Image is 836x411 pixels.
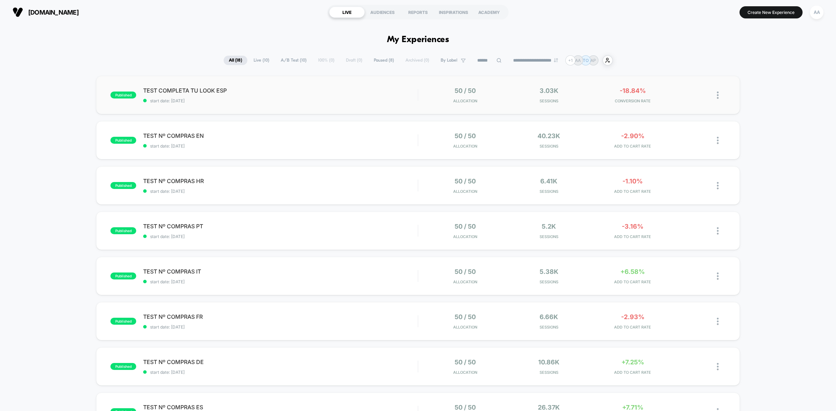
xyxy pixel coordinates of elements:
span: -18.84% [620,87,646,94]
span: start date: [DATE] [143,189,418,194]
button: Play, NEW DEMO 2025-VEED.mp4 [3,225,15,236]
div: REPORTS [400,7,436,18]
span: Allocation [453,144,477,149]
span: 50 / 50 [455,268,476,275]
span: -2.93% [621,313,644,321]
img: close [717,92,719,99]
span: Allocation [453,189,477,194]
p: AP [590,58,596,63]
span: ADD TO CART RATE [593,189,673,194]
span: published [110,363,136,370]
img: close [717,227,719,235]
span: Allocation [453,98,477,103]
span: TEST COMPLETA TU LOOK ESP [143,87,418,94]
span: Sessions [509,279,589,284]
img: Visually logo [13,7,23,17]
div: ACADEMY [471,7,507,18]
span: CONVERSION RATE [593,98,673,103]
span: [DOMAIN_NAME] [28,9,79,16]
p: TO [583,58,589,63]
span: 5.38k [540,268,558,275]
span: Paused ( 8 ) [369,56,399,65]
span: start date: [DATE] [143,143,418,149]
span: TEST Nº COMPRAS HR [143,177,418,184]
span: 50 / 50 [455,358,476,366]
img: close [717,363,719,370]
img: close [717,318,719,325]
span: Allocation [453,234,477,239]
img: close [717,137,719,144]
span: +7.71% [622,404,643,411]
span: published [110,272,136,279]
input: Volume [376,228,397,234]
span: 50 / 50 [455,177,476,185]
span: 50 / 50 [455,404,476,411]
span: TEST Nº COMPRAS DE [143,358,418,365]
span: published [110,227,136,234]
span: By Label [441,58,457,63]
span: start date: [DATE] [143,370,418,375]
span: 6.41k [540,177,557,185]
span: Sessions [509,325,589,330]
span: Sessions [509,370,589,375]
span: A/B Test ( 10 ) [276,56,312,65]
span: Allocation [453,279,477,284]
span: Sessions [509,144,589,149]
span: ADD TO CART RATE [593,234,673,239]
div: AA [810,6,823,19]
span: TEST Nº COMPRAS FR [143,313,418,320]
span: TEST Nº COMPRAS IT [143,268,418,275]
div: INSPIRATIONS [436,7,471,18]
img: close [717,182,719,189]
button: Play, NEW DEMO 2025-VEED.mp4 [205,112,222,128]
button: [DOMAIN_NAME] [10,7,81,18]
span: 50 / 50 [455,313,476,321]
span: 3.03k [540,87,558,94]
span: 10.86k [538,358,559,366]
span: 5.2k [542,223,556,230]
div: AUDIENCES [365,7,400,18]
span: 50 / 50 [455,87,476,94]
span: Sessions [509,189,589,194]
span: Allocation [453,325,477,330]
span: published [110,137,136,144]
span: +7.25% [621,358,644,366]
span: ADD TO CART RATE [593,144,673,149]
span: ADD TO CART RATE [593,325,673,330]
span: published [110,92,136,98]
span: published [110,182,136,189]
span: Sessions [509,98,589,103]
span: ADD TO CART RATE [593,279,673,284]
span: Live ( 10 ) [248,56,274,65]
div: LIVE [329,7,365,18]
span: TEST Nº COMPRAS ES [143,404,418,411]
span: 50 / 50 [455,132,476,140]
span: -2.90% [621,132,644,140]
p: AA [575,58,581,63]
span: published [110,318,136,325]
button: AA [808,5,826,19]
span: 40.23k [537,132,560,140]
span: 50 / 50 [455,223,476,230]
img: end [554,58,558,62]
span: 6.66k [540,313,558,321]
span: 26.37k [538,404,560,411]
span: start date: [DATE] [143,234,418,239]
span: TEST Nº COMPRAS EN [143,132,418,139]
span: start date: [DATE] [143,279,418,284]
span: start date: [DATE] [143,324,418,330]
span: ADD TO CART RATE [593,370,673,375]
span: Allocation [453,370,477,375]
img: close [717,272,719,280]
div: Current time [327,227,343,235]
div: Duration [344,227,363,235]
button: Create New Experience [740,6,803,18]
span: Sessions [509,234,589,239]
div: + 1 [565,55,575,65]
span: All ( 18 ) [224,56,247,65]
input: Seek [5,216,423,222]
h1: My Experiences [387,35,449,45]
span: -3.16% [622,223,643,230]
span: +6.58% [620,268,645,275]
span: -1.10% [622,177,643,185]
